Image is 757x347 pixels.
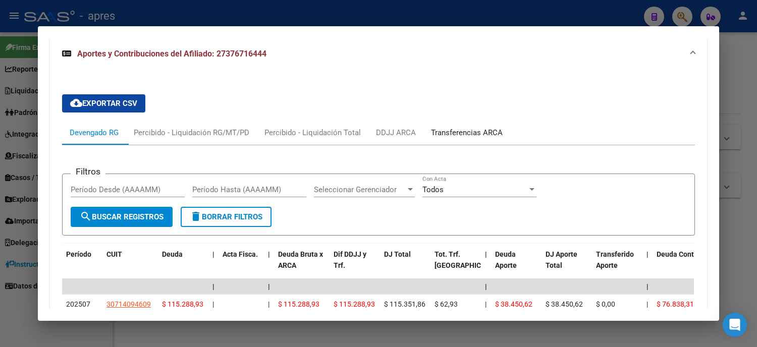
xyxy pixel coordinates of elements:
span: $ 115.288,93 [278,300,319,308]
div: Transferencias ARCA [431,127,503,138]
mat-icon: delete [190,210,202,222]
datatable-header-cell: | [642,244,653,288]
span: DJ Aporte Total [546,250,577,270]
span: | [485,282,487,291]
span: DJ Total [384,250,411,258]
span: | [268,300,269,308]
datatable-header-cell: DJ Total [380,244,430,288]
span: | [485,250,487,258]
datatable-header-cell: Transferido Aporte [592,244,642,288]
datatable-header-cell: | [264,244,274,288]
span: Seleccionar Gerenciador [314,185,406,194]
span: | [212,300,214,308]
span: Deuda Aporte [495,250,517,270]
span: Tot. Trf. [GEOGRAPHIC_DATA] [435,250,503,270]
button: Buscar Registros [71,207,173,227]
datatable-header-cell: | [208,244,219,288]
span: Transferido Aporte [596,250,634,270]
datatable-header-cell: Acta Fisca. [219,244,264,288]
span: | [268,282,270,291]
span: Deuda [162,250,183,258]
button: Borrar Filtros [181,207,272,227]
datatable-header-cell: Dif DDJJ y Trf. [330,244,380,288]
span: Deuda Bruta x ARCA [278,250,323,270]
span: Exportar CSV [70,99,137,108]
span: $ 115.351,86 [384,300,425,308]
span: 30714094609 [106,300,151,308]
span: | [485,300,486,308]
span: | [212,250,214,258]
span: Todos [422,185,444,194]
h3: Filtros [71,166,105,177]
datatable-header-cell: Tot. Trf. Bruto [430,244,481,288]
mat-expansion-panel-header: Aportes y Contribuciones del Afiliado: 27376716444 [50,38,707,70]
span: $ 62,93 [435,300,458,308]
span: Borrar Filtros [190,212,262,221]
span: Aportes y Contribuciones del Afiliado: 27376716444 [77,49,266,59]
datatable-header-cell: DJ Aporte Total [542,244,592,288]
datatable-header-cell: | [481,244,491,288]
span: $ 38.450,62 [546,300,583,308]
span: $ 115.288,93 [162,300,203,308]
datatable-header-cell: Deuda Aporte [491,244,542,288]
datatable-header-cell: Deuda Bruta x ARCA [274,244,330,288]
div: Devengado RG [70,127,119,138]
span: $ 0,00 [596,300,615,308]
datatable-header-cell: Período [62,244,102,288]
span: | [646,282,648,291]
span: CUIT [106,250,122,258]
mat-icon: search [80,210,92,222]
span: $ 115.288,93 [334,300,375,308]
span: | [212,282,214,291]
span: Período [66,250,91,258]
span: Deuda Contr. [657,250,698,258]
span: | [646,250,648,258]
datatable-header-cell: CUIT [102,244,158,288]
mat-icon: cloud_download [70,97,82,109]
button: Exportar CSV [62,94,145,112]
span: Buscar Registros [80,212,164,221]
span: $ 38.450,62 [495,300,532,308]
span: $ 76.838,31 [657,300,694,308]
div: Percibido - Liquidación RG/MT/PD [134,127,249,138]
datatable-header-cell: Deuda [158,244,208,288]
div: Open Intercom Messenger [723,313,747,337]
span: Dif DDJJ y Trf. [334,250,366,270]
datatable-header-cell: Deuda Contr. [653,244,703,288]
div: Percibido - Liquidación Total [264,127,361,138]
span: 202507 [66,300,90,308]
span: | [268,250,270,258]
span: | [646,300,648,308]
span: Acta Fisca. [223,250,258,258]
div: DDJJ ARCA [376,127,416,138]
